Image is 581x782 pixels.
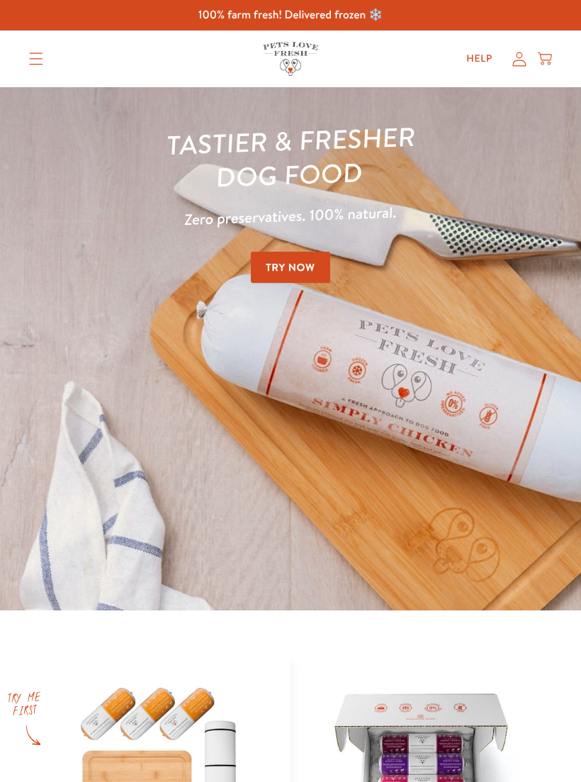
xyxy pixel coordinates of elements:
p: Zero preservatives. 100% natural. [28,194,553,238]
h1: Tastier & fresher dog food [27,115,553,201]
img: Pets Love Fresh [263,42,318,75]
summary: Translation missing: en.sections.header.menu [18,41,55,77]
a: Help [455,45,504,73]
a: Try Now [251,252,330,284]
